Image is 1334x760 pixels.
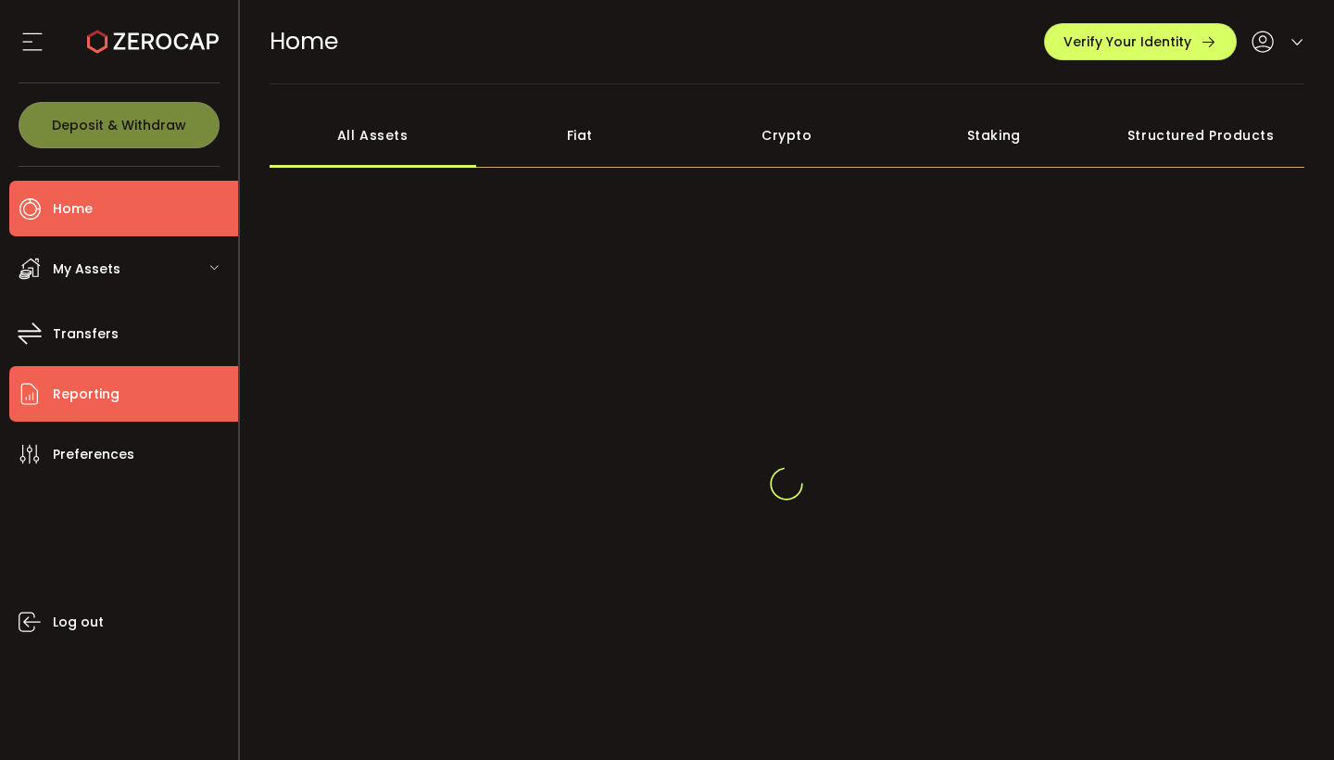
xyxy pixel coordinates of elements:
[270,103,477,168] div: All Assets
[53,321,119,348] span: Transfers
[1098,103,1305,168] div: Structured Products
[19,102,220,148] button: Deposit & Withdraw
[890,103,1098,168] div: Staking
[52,119,186,132] span: Deposit & Withdraw
[53,256,120,283] span: My Assets
[1063,35,1191,48] span: Verify Your Identity
[53,196,93,222] span: Home
[53,609,104,636] span: Log out
[1044,23,1237,60] button: Verify Your Identity
[476,103,684,168] div: Fiat
[53,381,120,408] span: Reporting
[53,441,134,468] span: Preferences
[270,25,338,57] span: Home
[684,103,891,168] div: Crypto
